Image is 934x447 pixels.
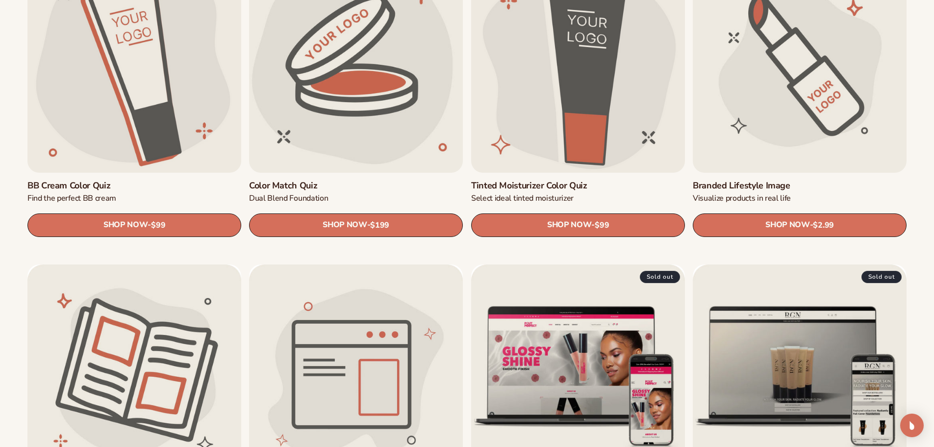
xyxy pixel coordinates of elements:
div: Open Intercom Messenger [900,414,924,437]
a: SHOP NOW- $99 [471,213,685,237]
a: Branded Lifestyle Image [693,181,907,192]
a: Tinted Moisturizer Color Quiz [471,181,685,192]
a: Color Match Quiz [249,181,463,192]
a: SHOP NOW- $2.99 [693,213,907,237]
a: BB Cream Color Quiz [27,181,241,192]
a: SHOP NOW- $99 [27,213,241,237]
a: SHOP NOW- $199 [249,213,463,237]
